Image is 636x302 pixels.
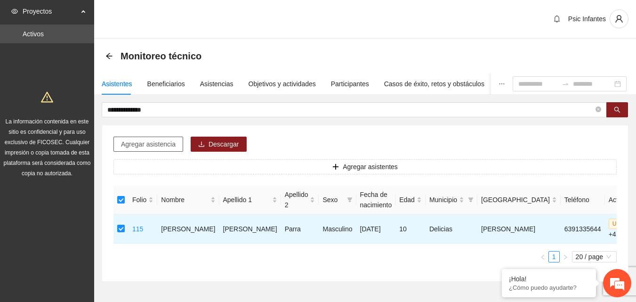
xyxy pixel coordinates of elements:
a: 1 [549,252,559,262]
span: U [609,219,620,229]
span: ellipsis [499,81,505,87]
td: 10 [395,214,426,244]
div: Chatee con nosotros ahora [49,48,158,60]
button: downloadDescargar [191,137,247,152]
span: Monitoreo técnico [121,49,201,64]
div: Page Size [572,251,617,262]
span: arrow-left [105,52,113,60]
span: filter [468,197,474,203]
th: Municipio [426,186,477,214]
li: 1 [548,251,560,262]
span: Apellido 2 [285,189,308,210]
button: right [560,251,571,262]
span: Sexo [322,195,343,205]
div: ¡Hola! [509,275,589,283]
th: Apellido 1 [219,186,281,214]
span: to [562,80,569,88]
td: [PERSON_NAME] [219,214,281,244]
div: Minimizar ventana de chat en vivo [154,5,177,27]
span: Apellido 1 [223,195,270,205]
span: left [540,254,546,260]
span: eye [11,8,18,15]
td: Delicias [426,214,477,244]
span: 20 / page [576,252,613,262]
div: Participantes [331,79,369,89]
div: Back [105,52,113,60]
th: Edad [395,186,426,214]
td: Parra [281,214,319,244]
span: filter [466,193,475,207]
div: Casos de éxito, retos y obstáculos [384,79,484,89]
span: [GEOGRAPHIC_DATA] [481,195,550,205]
span: Municipio [429,195,457,205]
td: Masculino [319,214,356,244]
button: left [537,251,548,262]
td: [PERSON_NAME] [477,214,561,244]
button: search [606,102,628,117]
div: Objetivos y actividades [249,79,316,89]
li: Next Page [560,251,571,262]
button: ellipsis [491,73,513,95]
span: La información contenida en este sitio es confidencial y para uso exclusivo de FICOSEC. Cualquier... [4,118,91,177]
span: Nombre [161,195,208,205]
span: plus [332,163,339,171]
span: Proyectos [23,2,78,21]
button: Agregar asistencia [113,137,183,152]
button: bell [549,11,564,26]
th: Apellido 2 [281,186,319,214]
span: Edad [399,195,415,205]
a: Activos [23,30,44,38]
th: Nombre [157,186,219,214]
span: bell [550,15,564,23]
div: Asistencias [200,79,233,89]
th: Folio [129,186,157,214]
div: Beneficiarios [147,79,185,89]
textarea: Escriba su mensaje y pulse “Intro” [5,202,179,235]
li: Previous Page [537,251,548,262]
span: Estamos en línea. [55,98,130,193]
span: Agregar asistencia [121,139,176,149]
span: search [614,106,620,114]
td: [PERSON_NAME] [157,214,219,244]
span: Agregar asistentes [343,162,398,172]
span: Descargar [209,139,239,149]
span: swap-right [562,80,569,88]
td: 6391335644 [561,214,605,244]
span: download [198,141,205,148]
span: right [563,254,568,260]
span: warning [41,91,53,103]
span: Folio [132,195,146,205]
a: 115 [132,225,143,233]
span: close-circle [596,106,601,114]
span: close-circle [596,106,601,112]
th: Teléfono [561,186,605,214]
button: plusAgregar asistentes [113,159,617,174]
p: ¿Cómo puedo ayudarte? [509,284,589,291]
th: Fecha de nacimiento [356,186,396,214]
div: Asistentes [102,79,132,89]
span: filter [347,197,353,203]
span: Psic Infantes [568,15,606,23]
span: filter [345,193,354,207]
td: [DATE] [356,214,396,244]
th: Colonia [477,186,561,214]
button: user [610,9,628,28]
span: user [610,15,628,23]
